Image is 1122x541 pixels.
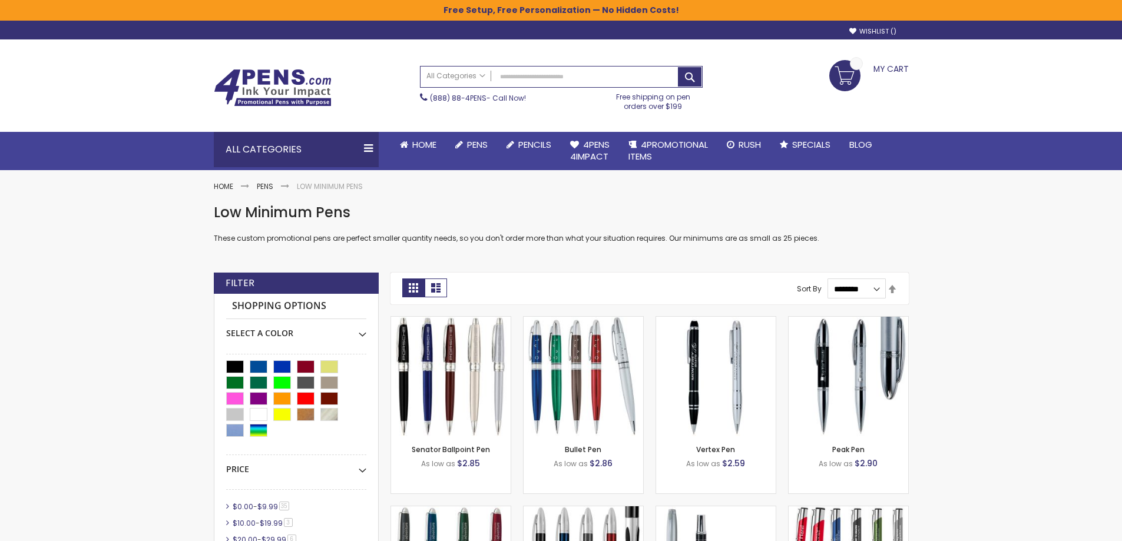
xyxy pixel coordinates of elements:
a: Landmark Rollerball Pen [656,506,776,516]
span: Pencils [518,138,551,151]
a: Peak Pen [789,316,908,326]
a: Elan Ballpoint Pen [524,506,643,516]
span: $2.59 [722,457,745,469]
a: All Categories [421,67,491,86]
a: (888) 88-4PENS [430,93,486,103]
a: 4Pens4impact [561,132,619,170]
span: $9.99 [257,502,278,512]
strong: Low Minimum Pens [297,181,363,191]
div: Select A Color [226,319,366,339]
a: Rush [717,132,770,158]
span: $0.00 [233,502,253,512]
strong: Grid [402,278,425,297]
a: Vertex Pen [656,316,776,326]
img: Bullet Pen [524,317,643,436]
a: $0.00-$9.9935 [230,502,293,512]
span: $10.00 [233,518,256,528]
a: Paradigm Plus Custom Metal Pens [789,506,908,516]
span: $2.90 [855,457,878,469]
a: Blog [840,132,882,158]
div: These custom promotional pens are perfect smaller quantity needs, so you don't order more than wh... [214,203,909,244]
div: Price [226,455,366,475]
span: $2.85 [457,457,480,469]
a: Pens [257,181,273,191]
a: Bullet Pen [524,316,643,326]
a: Pens [446,132,497,158]
a: Pencils [497,132,561,158]
img: 4Pens Custom Pens and Promotional Products [214,69,332,107]
span: $2.86 [590,457,613,469]
label: Sort By [797,284,822,294]
span: As low as [686,459,720,469]
img: Senator Ballpoint Pen [391,317,511,436]
a: Home [214,181,233,191]
span: As low as [554,459,588,469]
a: 4PROMOTIONALITEMS [619,132,717,170]
strong: Filter [226,277,254,290]
span: All Categories [426,71,485,81]
span: Rush [739,138,761,151]
h1: Low Minimum Pens [214,203,909,222]
span: 4Pens 4impact [570,138,610,162]
div: All Categories [214,132,379,167]
span: As low as [819,459,853,469]
span: Home [412,138,436,151]
span: 35 [279,502,289,510]
a: $10.00-$19.993 [230,518,297,528]
a: Senator Ballpoint Pen [391,316,511,326]
span: Blog [849,138,872,151]
span: 3 [284,518,293,527]
span: Pens [467,138,488,151]
img: Vertex Pen [656,317,776,436]
span: 4PROMOTIONAL ITEMS [628,138,708,162]
a: Vertex Pen [696,444,735,454]
a: Peak Pen [832,444,865,454]
a: Specials [770,132,840,158]
span: Specials [792,138,830,151]
a: Bullet Pen [565,444,601,454]
span: As low as [421,459,455,469]
img: Peak Pen [789,317,908,436]
div: Free shipping on pen orders over $199 [604,88,703,111]
span: $19.99 [260,518,283,528]
a: Wishlist [849,27,896,36]
a: Senator Ballpoint Pen [412,444,490,454]
a: Home [390,132,446,158]
strong: Shopping Options [226,294,366,319]
span: - Call Now! [430,93,526,103]
a: Navigator Pen [391,506,511,516]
